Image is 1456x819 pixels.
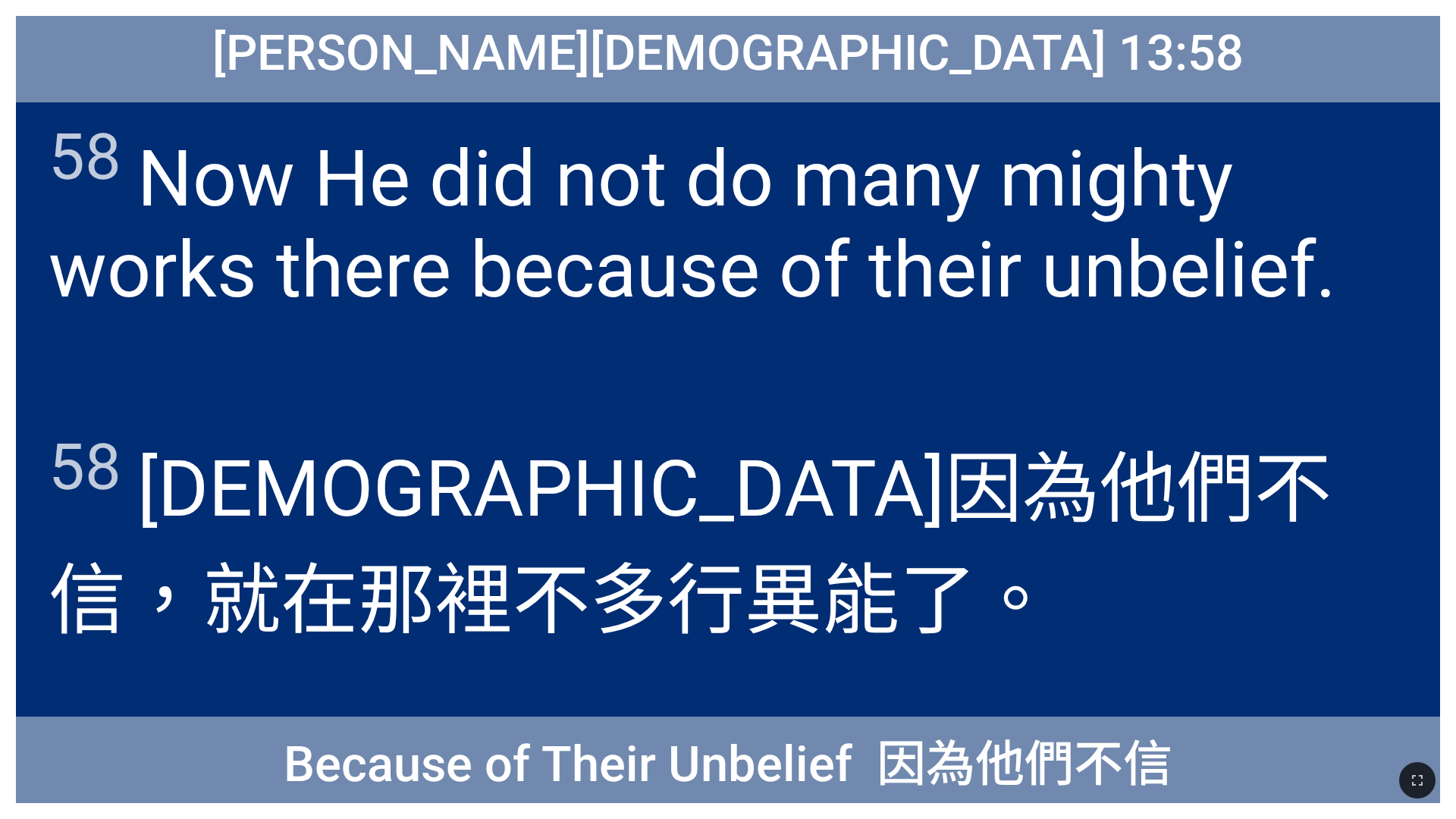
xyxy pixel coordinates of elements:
span: [DEMOGRAPHIC_DATA]因為 [49,426,1407,649]
wg570: ，就在那裡 [126,555,1054,646]
wg1563: 不 [513,555,1054,646]
span: Now He did not do many mighty works there because of their unbelief. [49,119,1407,315]
wg4160: 異能 [745,555,1054,646]
span: [PERSON_NAME][DEMOGRAPHIC_DATA] 13:58 [212,24,1244,82]
wg1411: 了。 [899,555,1054,646]
wg3756: 多 [590,555,1054,646]
sup: 58 [49,119,121,195]
sup: 58 [49,429,121,505]
wg4183: 行 [667,555,1054,646]
wg846: 不信 [49,444,1332,646]
wg1223: 他們 [49,444,1332,646]
span: Because of Their Unbelief 因為他們不信 [284,724,1172,795]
